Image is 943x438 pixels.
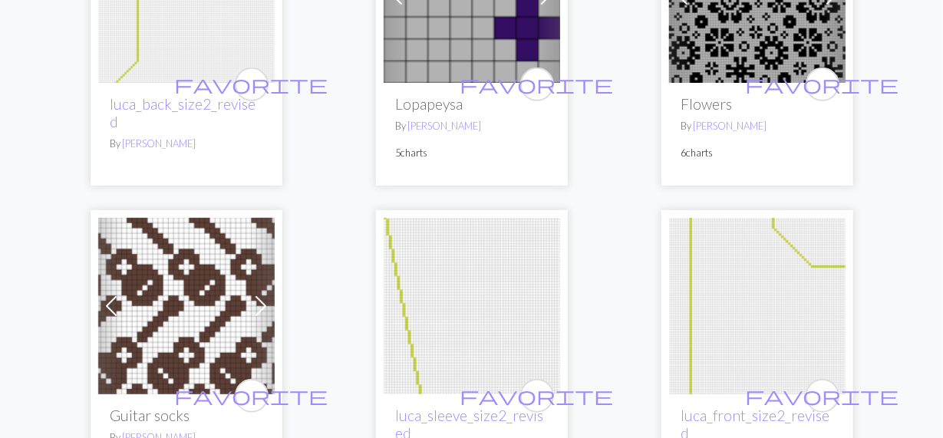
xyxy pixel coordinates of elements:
[110,137,262,151] p: By
[175,384,328,407] span: favorite
[110,95,256,130] a: luca_back_size2_revised
[681,146,833,160] p: 6 charts
[175,69,328,100] i: favourite
[384,218,560,394] img: luca_front_size2
[746,72,899,96] span: favorite
[235,379,269,413] button: favourite
[694,120,767,132] a: [PERSON_NAME]
[408,120,482,132] a: [PERSON_NAME]
[460,384,614,407] span: favorite
[460,69,614,100] i: favourite
[460,72,614,96] span: favorite
[460,380,614,411] i: favourite
[110,407,262,424] h2: Guitar socks
[235,68,269,101] button: favourite
[681,119,833,133] p: By
[123,137,196,150] a: [PERSON_NAME]
[669,297,846,311] a: luca_front_size2
[384,297,560,311] a: luca_front_size2
[520,379,554,413] button: favourite
[520,68,554,101] button: favourite
[669,218,846,394] img: luca_front_size2
[396,146,548,160] p: 5 charts
[806,379,839,413] button: favourite
[396,119,548,133] p: By
[175,72,328,96] span: favorite
[98,297,275,311] a: Left
[396,95,548,113] h2: Lopapeysa
[681,95,833,113] h2: Flowers
[746,380,899,411] i: favourite
[746,69,899,100] i: favourite
[806,68,839,101] button: favourite
[98,218,275,394] img: Left
[746,384,899,407] span: favorite
[175,380,328,411] i: favourite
